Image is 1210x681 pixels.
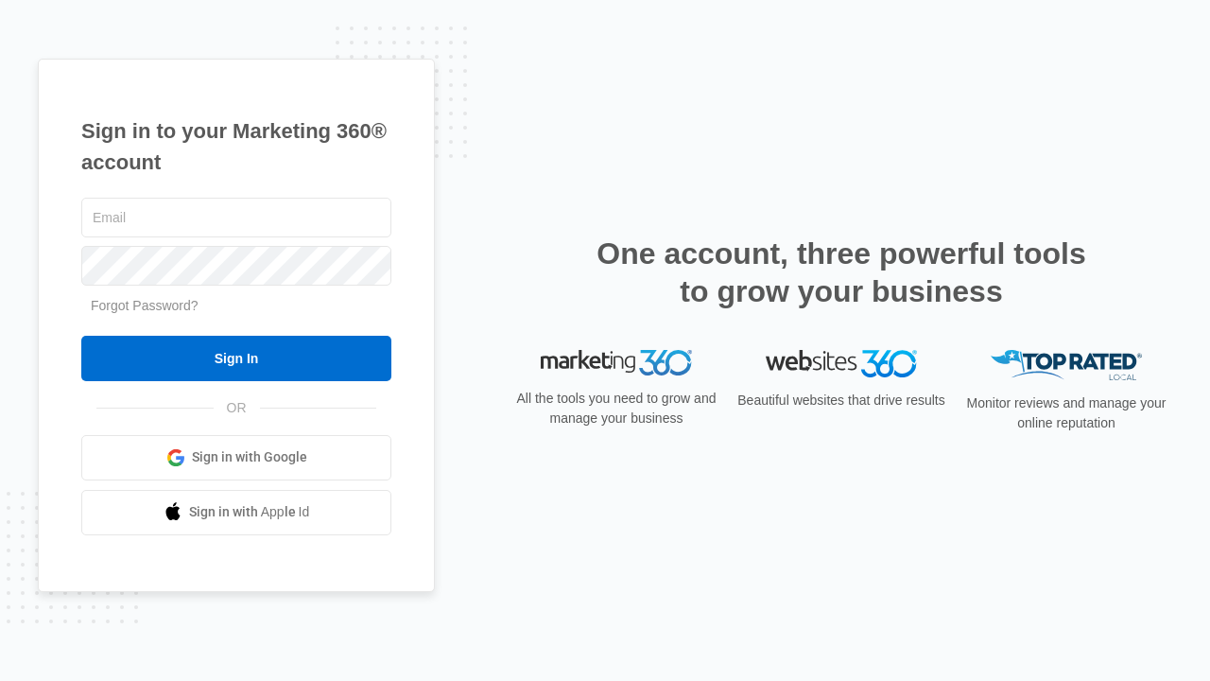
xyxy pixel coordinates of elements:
[591,235,1092,310] h2: One account, three powerful tools to grow your business
[81,336,391,381] input: Sign In
[991,350,1142,381] img: Top Rated Local
[81,115,391,178] h1: Sign in to your Marketing 360® account
[189,502,310,522] span: Sign in with Apple Id
[81,435,391,480] a: Sign in with Google
[541,350,692,376] img: Marketing 360
[735,391,947,410] p: Beautiful websites that drive results
[960,393,1172,433] p: Monitor reviews and manage your online reputation
[81,198,391,237] input: Email
[192,447,307,467] span: Sign in with Google
[510,389,722,428] p: All the tools you need to grow and manage your business
[766,350,917,377] img: Websites 360
[81,490,391,535] a: Sign in with Apple Id
[91,298,199,313] a: Forgot Password?
[214,398,260,418] span: OR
